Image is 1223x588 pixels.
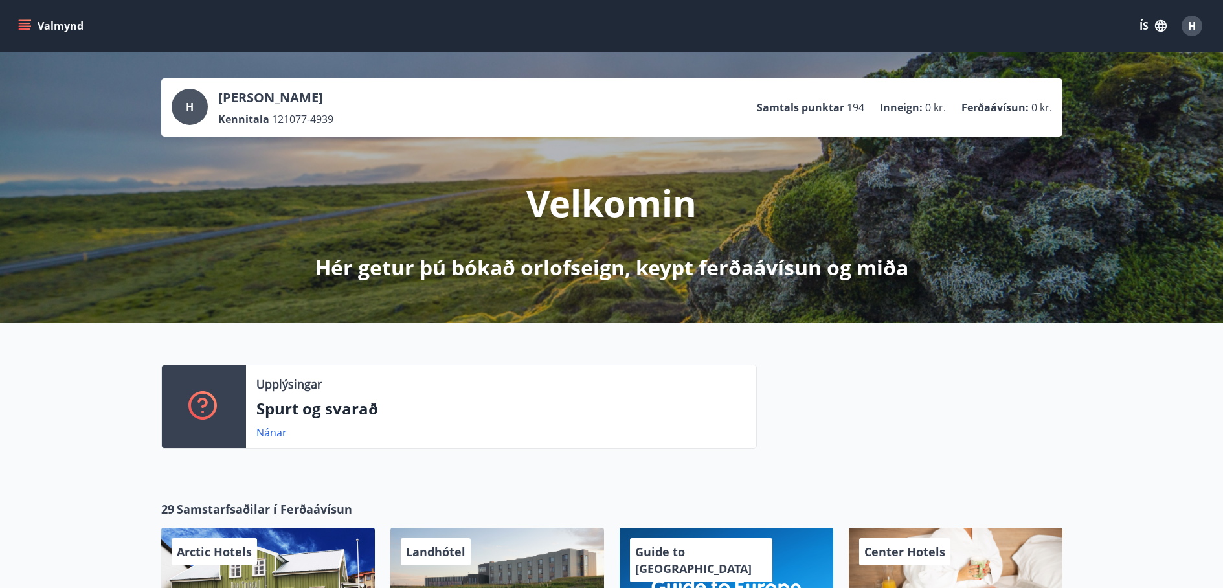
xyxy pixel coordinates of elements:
span: Center Hotels [864,544,945,560]
span: 0 kr. [1031,100,1052,115]
p: Hér getur þú bókað orlofseign, keypt ferðaávísun og miða [315,253,908,282]
button: H [1176,10,1207,41]
button: menu [16,14,89,38]
p: Inneign : [880,100,923,115]
span: 121077-4939 [272,112,333,126]
span: Samstarfsaðilar í Ferðaávísun [177,501,352,517]
p: Upplýsingar [256,376,322,392]
p: Samtals punktar [757,100,844,115]
p: Kennitala [218,112,269,126]
a: Nánar [256,425,287,440]
button: ÍS [1132,14,1174,38]
p: Spurt og svarað [256,398,746,420]
span: H [186,100,194,114]
span: Arctic Hotels [177,544,252,560]
span: 194 [847,100,864,115]
span: H [1188,19,1196,33]
p: [PERSON_NAME] [218,89,333,107]
p: Velkomin [526,178,697,227]
span: Guide to [GEOGRAPHIC_DATA] [635,544,752,576]
span: Landhótel [406,544,466,560]
p: Ferðaávísun : [961,100,1029,115]
span: 29 [161,501,174,517]
span: 0 kr. [925,100,946,115]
